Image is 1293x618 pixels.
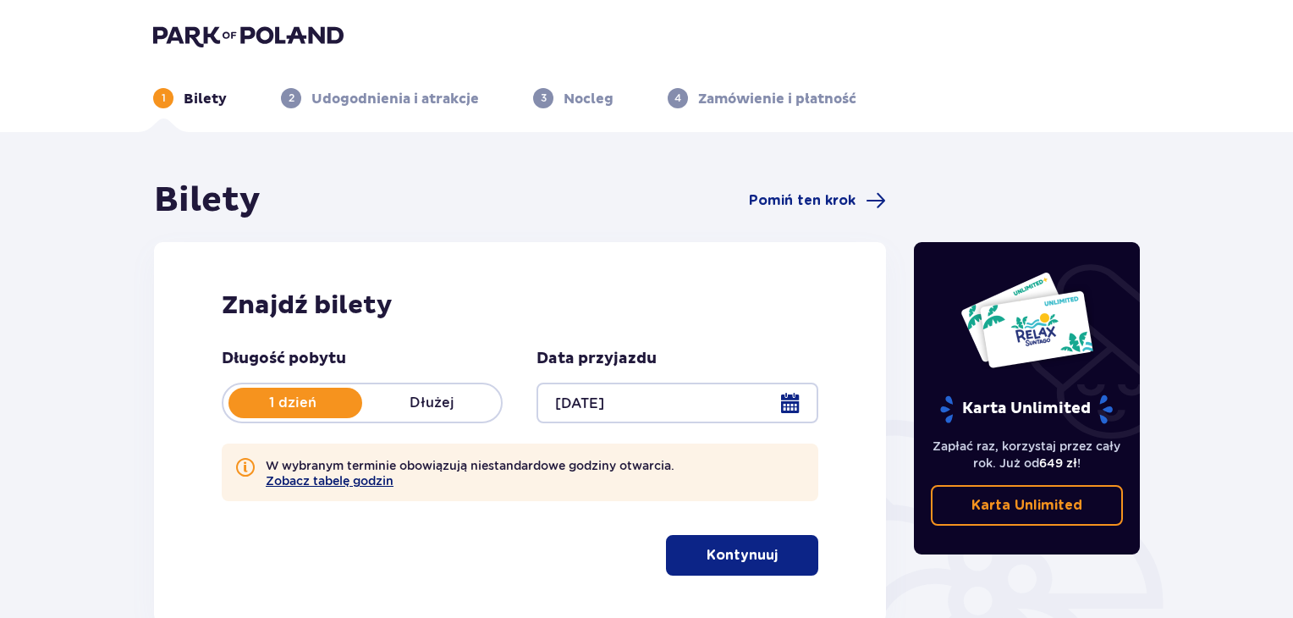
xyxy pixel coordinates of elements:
[564,90,613,108] p: Nocleg
[674,91,681,106] p: 4
[668,88,856,108] div: 4Zamówienie i płatność
[223,394,362,412] p: 1 dzień
[311,90,479,108] p: Udogodnienia i atrakcje
[931,485,1124,526] a: Karta Unlimited
[749,191,856,210] span: Pomiń ten krok
[153,88,227,108] div: 1Bilety
[162,91,166,106] p: 1
[960,271,1094,369] img: Dwie karty całoroczne do Suntago z napisem 'UNLIMITED RELAX', na białym tle z tropikalnymi liśćmi...
[971,496,1082,515] p: Karta Unlimited
[749,190,886,211] a: Pomiń ten krok
[153,24,344,47] img: Park of Poland logo
[666,535,818,576] button: Kontynuuj
[362,394,501,412] p: Dłużej
[154,179,261,222] h1: Bilety
[533,88,613,108] div: 3Nocleg
[707,546,778,565] p: Kontynuuj
[266,474,393,488] button: Zobacz tabelę godzin
[938,395,1114,424] p: Karta Unlimited
[541,91,547,106] p: 3
[266,457,674,488] p: W wybranym terminie obowiązują niestandardowe godziny otwarcia.
[536,349,657,369] p: Data przyjazdu
[222,290,818,322] h2: Znajdź bilety
[184,90,227,108] p: Bilety
[1039,456,1077,470] span: 649 zł
[222,349,346,369] p: Długość pobytu
[289,91,294,106] p: 2
[281,88,479,108] div: 2Udogodnienia i atrakcje
[698,90,856,108] p: Zamówienie i płatność
[931,438,1124,472] p: Zapłać raz, korzystaj przez cały rok. Już od !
